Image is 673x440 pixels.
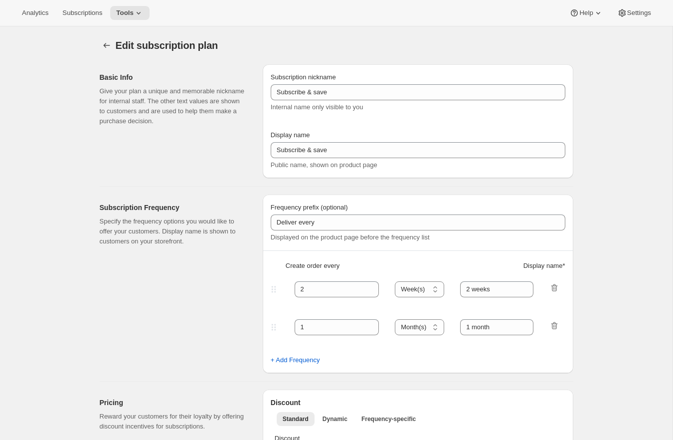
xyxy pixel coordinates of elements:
[116,9,134,17] span: Tools
[100,203,247,213] h2: Subscription Frequency
[460,319,533,335] input: 1 month
[110,6,150,20] button: Tools
[100,398,247,408] h2: Pricing
[56,6,108,20] button: Subscriptions
[523,261,565,271] span: Display name *
[611,6,657,20] button: Settings
[271,73,336,81] span: Subscription nickname
[100,86,247,126] p: Give your plan a unique and memorable nickname for internal staff. The other text values are show...
[271,355,320,365] span: + Add Frequency
[627,9,651,17] span: Settings
[16,6,54,20] button: Analytics
[271,161,377,169] span: Public name, shown on product page
[323,415,347,423] span: Dynamic
[271,131,310,139] span: Display name
[283,415,309,423] span: Standard
[100,72,247,82] h2: Basic Info
[271,142,565,158] input: Subscribe & Save
[271,215,565,230] input: Deliver every
[271,204,348,211] span: Frequency prefix (optional)
[361,415,416,423] span: Frequency-specific
[100,38,114,52] button: Subscription plans
[563,6,609,20] button: Help
[460,281,533,297] input: 1 month
[271,233,430,241] span: Displayed on the product page before the frequency list
[116,40,218,51] span: Edit subscription plan
[62,9,102,17] span: Subscriptions
[286,261,339,271] span: Create order every
[271,84,565,100] input: Subscribe & Save
[579,9,593,17] span: Help
[271,103,363,111] span: Internal name only visible to you
[265,352,326,368] button: + Add Frequency
[100,412,247,432] p: Reward your customers for their loyalty by offering discount incentives for subscriptions.
[271,398,565,408] h2: Discount
[100,217,247,246] p: Specify the frequency options you would like to offer your customers. Display name is shown to cu...
[22,9,48,17] span: Analytics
